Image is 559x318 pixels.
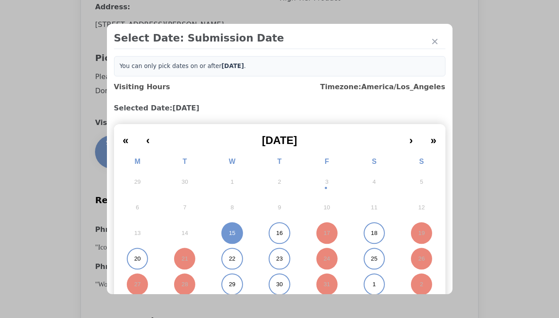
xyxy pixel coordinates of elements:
[134,229,141,237] abbr: October 13, 2025
[373,178,376,186] abbr: October 4, 2025
[161,169,209,195] button: September 30, 2025
[221,63,244,69] b: [DATE]
[134,255,141,263] abbr: October 20, 2025
[303,169,350,195] button: October 3, 2025
[303,246,350,272] button: October 24, 2025
[209,246,256,272] button: October 22, 2025
[422,128,445,147] button: »
[161,272,209,297] button: October 28, 2025
[350,220,398,246] button: October 18, 2025
[323,280,330,288] abbr: October 31, 2025
[114,272,161,297] button: October 27, 2025
[303,272,350,297] button: October 31, 2025
[209,272,256,297] button: October 29, 2025
[350,246,398,272] button: October 25, 2025
[161,195,209,220] button: October 7, 2025
[371,204,377,212] abbr: October 11, 2025
[350,195,398,220] button: October 11, 2025
[182,178,188,186] abbr: September 30, 2025
[418,229,425,237] abbr: October 19, 2025
[278,204,281,212] abbr: October 9, 2025
[231,204,234,212] abbr: October 8, 2025
[398,272,445,297] button: November 2, 2025
[159,128,400,147] button: [DATE]
[161,246,209,272] button: October 21, 2025
[256,272,303,297] button: October 30, 2025
[350,272,398,297] button: November 1, 2025
[276,229,283,237] abbr: October 16, 2025
[276,280,283,288] abbr: October 30, 2025
[183,158,187,165] abbr: Tuesday
[229,158,236,165] abbr: Wednesday
[229,255,236,263] abbr: October 22, 2025
[398,220,445,246] button: October 19, 2025
[209,169,256,195] button: October 1, 2025
[114,103,445,114] h3: Selected Date: [DATE]
[419,158,424,165] abbr: Sunday
[320,82,445,92] h3: Timezone: America/Los_Angeles
[137,128,159,147] button: ‹
[350,169,398,195] button: October 4, 2025
[400,128,422,147] button: ›
[182,229,188,237] abbr: October 14, 2025
[209,220,256,246] button: October 15, 2025
[256,195,303,220] button: October 9, 2025
[114,220,161,246] button: October 13, 2025
[134,178,141,186] abbr: September 29, 2025
[303,195,350,220] button: October 10, 2025
[114,169,161,195] button: September 29, 2025
[398,246,445,272] button: October 26, 2025
[256,220,303,246] button: October 16, 2025
[182,280,188,288] abbr: October 28, 2025
[323,229,330,237] abbr: October 17, 2025
[114,246,161,272] button: October 20, 2025
[276,255,283,263] abbr: October 23, 2025
[231,178,234,186] abbr: October 1, 2025
[418,204,425,212] abbr: October 12, 2025
[262,134,297,146] span: [DATE]
[325,178,328,186] abbr: October 3, 2025
[114,195,161,220] button: October 6, 2025
[114,56,445,76] div: You can only pick dates on or after .
[182,255,188,263] abbr: October 21, 2025
[134,158,140,165] abbr: Monday
[114,128,137,147] button: «
[418,255,425,263] abbr: October 26, 2025
[303,220,350,246] button: October 17, 2025
[325,158,329,165] abbr: Friday
[420,280,423,288] abbr: November 2, 2025
[278,158,282,165] abbr: Thursday
[183,204,186,212] abbr: October 7, 2025
[209,195,256,220] button: October 8, 2025
[278,178,281,186] abbr: October 2, 2025
[229,280,236,288] abbr: October 29, 2025
[373,280,376,288] abbr: November 1, 2025
[398,169,445,195] button: October 5, 2025
[372,158,376,165] abbr: Saturday
[371,229,377,237] abbr: October 18, 2025
[398,195,445,220] button: October 12, 2025
[256,246,303,272] button: October 23, 2025
[114,82,170,92] h3: Visiting Hours
[134,280,141,288] abbr: October 27, 2025
[256,169,303,195] button: October 2, 2025
[323,255,330,263] abbr: October 24, 2025
[323,204,330,212] abbr: October 10, 2025
[161,220,209,246] button: October 14, 2025
[136,204,139,212] abbr: October 6, 2025
[114,31,445,45] h2: Select Date: Submission Date
[420,178,423,186] abbr: October 5, 2025
[371,255,377,263] abbr: October 25, 2025
[229,229,236,237] abbr: October 15, 2025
